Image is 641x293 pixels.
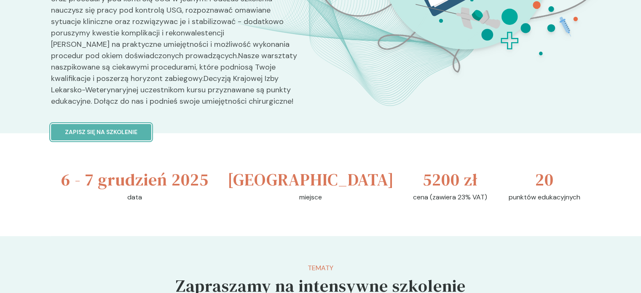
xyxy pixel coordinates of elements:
[65,128,137,137] p: Zapisz się na szkolenie
[51,124,151,140] button: Zapisz się na szkolenie
[228,167,394,192] h3: [GEOGRAPHIC_DATA]
[299,192,322,202] p: miejsce
[176,263,466,273] p: Tematy
[127,192,142,202] p: data
[413,192,487,202] p: cena (zawiera 23% VAT)
[508,192,580,202] p: punktów edukacyjnych
[51,114,301,140] a: Zapisz się na szkolenie
[61,167,209,192] h3: 6 - 7 grudzień 2025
